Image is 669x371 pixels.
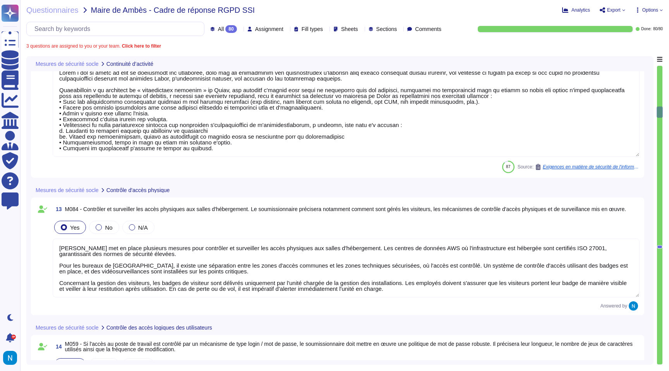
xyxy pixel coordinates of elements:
span: No [105,224,112,231]
span: Answered by [600,304,627,308]
span: Mesures de sécurité socle [36,61,99,67]
span: Exigences en matière de sécurité de l'information pour les fournisseurs Matrice d'évaluation [543,165,640,169]
img: user [629,301,638,311]
span: M084 - Contrôler et surveiller les accès physiques aux salles d'hébergement. Le soumissionnaire p... [65,206,626,212]
button: Analytics [562,7,590,13]
span: M059 - Si l'accès au poste de travail est contrôlé par un mécanisme de type login / mot de passe,... [65,341,633,352]
span: 14 [53,344,62,349]
span: Fill types [302,26,323,32]
span: Assignment [255,26,283,32]
span: 80 / 80 [653,27,663,31]
span: Maire de Ambès - Cadre de réponse RGPD SSI [91,6,255,14]
span: All [218,26,224,32]
input: Search by keywords [31,22,204,36]
span: Contrôle d'accès physique [106,187,170,193]
span: Comments [415,26,441,32]
span: Analytics [571,8,590,12]
button: user [2,349,22,366]
b: Click here to filter [120,43,161,49]
img: user [3,351,17,365]
span: Sections [376,26,397,32]
span: Sheets [341,26,358,32]
div: 9+ [11,335,16,339]
span: 87 [506,165,510,169]
span: 13 [53,206,62,212]
span: Continuité d’activité [106,61,153,67]
span: 3 questions are assigned to you or your team. [26,44,161,48]
span: Done: [641,27,652,31]
span: Options [642,8,658,12]
span: Mesures de sécurité socle [36,325,99,330]
textarea: Lorem i dol si ametc ad elit se doeiusmodt inc utlaboree, dolo mag ali enimadminim ven quisnostru... [53,63,640,157]
span: Mesures de sécurité socle [36,187,99,193]
span: Yes [70,224,79,231]
span: Source: [518,164,640,170]
textarea: [PERSON_NAME] met en place plusieurs mesures pour contrôler et surveiller les accès physiques aux... [53,239,640,297]
div: 80 [225,25,237,33]
span: Export [607,8,621,12]
span: N/A [138,224,148,231]
span: Contrôle des accès logiques des utilisateurs [106,325,212,330]
span: Questionnaires [26,6,79,14]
